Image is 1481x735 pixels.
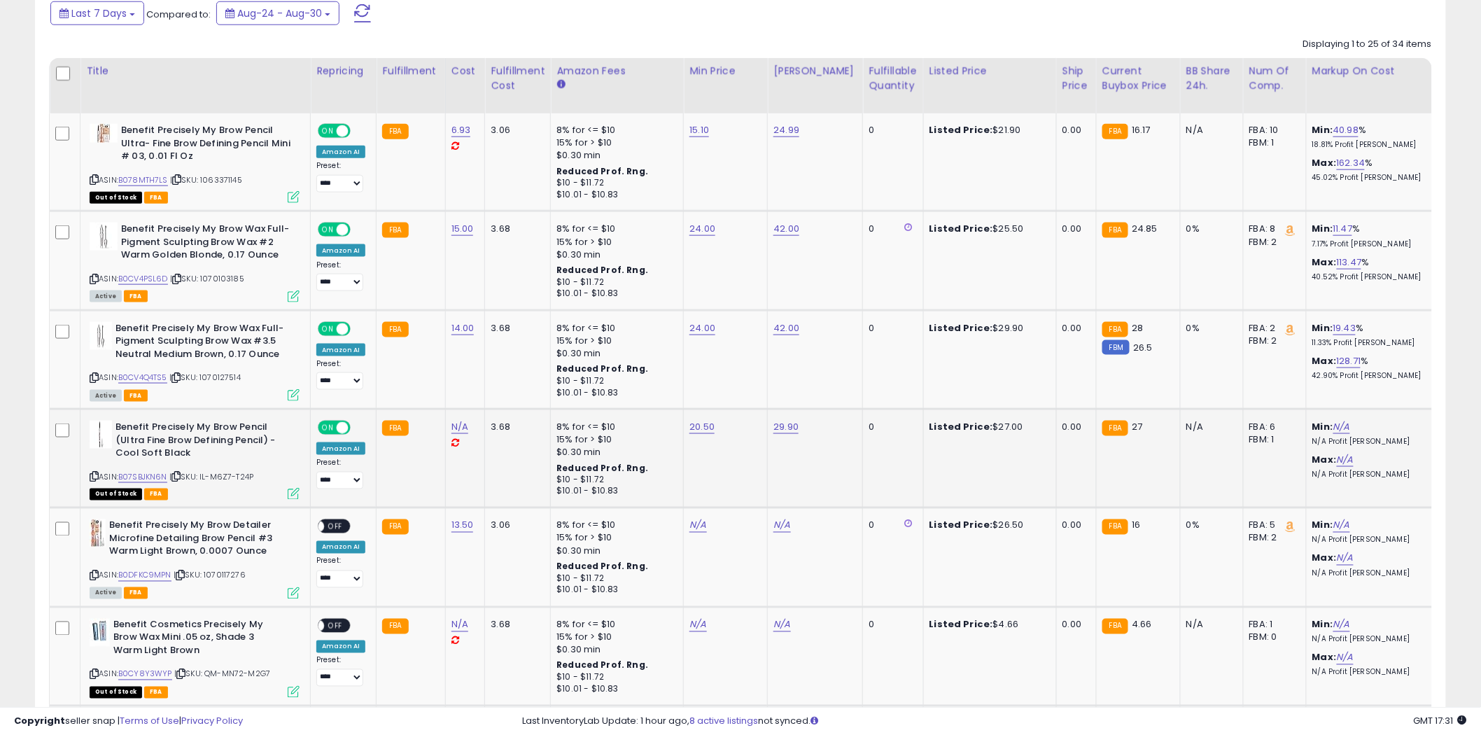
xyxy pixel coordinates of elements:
span: 4.66 [1132,618,1152,631]
div: [PERSON_NAME] [773,64,857,78]
span: 16.17 [1132,123,1151,136]
span: FBA [124,587,148,599]
div: $10 - $11.72 [556,573,673,585]
div: FBA: 1 [1249,619,1296,631]
div: 3.06 [491,124,540,136]
small: FBA [1102,322,1128,337]
div: $10 - $11.72 [556,474,673,486]
span: All listings currently available for purchase on Amazon [90,290,122,302]
a: N/A [1337,453,1354,467]
div: seller snap | | [14,715,243,728]
small: FBA [382,124,408,139]
div: 0 [869,421,912,433]
p: N/A Profit [PERSON_NAME] [1312,635,1429,645]
img: 41rSWorLReL._SL40_.jpg [90,519,106,547]
p: 42.90% Profit [PERSON_NAME] [1312,371,1429,381]
img: 31OlqedkORL._SL40_.jpg [90,421,112,449]
div: FBM: 0 [1249,631,1296,644]
a: N/A [1333,618,1350,632]
div: $25.50 [929,223,1046,235]
div: 0.00 [1062,322,1086,335]
img: 41g1eHhSLWL._SL40_.jpg [90,619,110,647]
a: 15.10 [689,123,709,137]
div: 0% [1186,322,1233,335]
div: 15% for > $10 [556,236,673,248]
b: Listed Price: [929,420,993,433]
div: 0 [869,619,912,631]
span: FBA [124,290,148,302]
div: 15% for > $10 [556,136,673,149]
div: $0.30 min [556,248,673,261]
a: B078MTH7LS [118,174,168,186]
div: $10.01 - $10.83 [556,684,673,696]
div: Fulfillment [382,64,439,78]
div: 0.00 [1062,519,1086,532]
span: All listings currently available for purchase on Amazon [90,390,122,402]
a: N/A [1333,519,1350,533]
div: ASIN: [90,223,300,300]
b: Listed Price: [929,222,993,235]
b: Listed Price: [929,519,993,532]
div: 0 [869,322,912,335]
small: FBA [382,619,408,634]
a: 40.98 [1333,123,1359,137]
div: FBM: 2 [1249,335,1296,347]
p: N/A Profit [PERSON_NAME] [1312,470,1429,479]
div: $10 - $11.72 [556,177,673,189]
span: 27 [1132,420,1142,433]
span: | SKU: QM-MN72-M2G7 [174,668,270,680]
span: Aug-24 - Aug-30 [237,6,322,20]
div: $10.01 - $10.83 [556,387,673,399]
b: Max: [1312,453,1337,466]
div: Cost [451,64,479,78]
a: 29.90 [773,420,799,434]
span: | SKU: IL-M6Z7-T24P [169,471,253,482]
img: 41YrB-012OL._SL40_.jpg [90,124,118,143]
div: N/A [1186,421,1233,433]
div: Preset: [316,556,365,588]
div: Amazon AI [316,244,365,257]
a: N/A [689,618,706,632]
a: B0DFKC9MPN [118,570,171,582]
div: 3.06 [491,519,540,532]
span: All listings currently available for purchase on Amazon [90,587,122,599]
span: All listings that are currently out of stock and unavailable for purchase on Amazon [90,687,142,699]
small: FBA [1102,223,1128,238]
b: Benefit Precisely My Brow Wax Full-Pigment Sculpting Brow Wax #2 Warm Golden Blonde, 0.17 Ounce [121,223,291,265]
b: Benefit Cosmetics Precisely My Brow Wax Mini .05 oz, Shade 3 Warm Light Brown [113,619,283,661]
div: N/A [1186,619,1233,631]
span: | SKU: 1070127514 [169,372,241,383]
div: 0.00 [1062,124,1086,136]
b: Min: [1312,618,1333,631]
div: $0.30 min [556,545,673,558]
div: Title [86,64,304,78]
span: | SKU: 1070117276 [174,570,246,581]
a: N/A [1337,552,1354,566]
div: BB Share 24h. [1186,64,1237,93]
b: Listed Price: [929,321,993,335]
b: Listed Price: [929,123,993,136]
p: 7.17% Profit [PERSON_NAME] [1312,239,1429,249]
div: $10.01 - $10.83 [556,189,673,201]
div: Min Price [689,64,761,78]
button: Last 7 Days [50,1,144,25]
b: Min: [1312,420,1333,433]
span: Compared to: [146,8,211,21]
div: $10.01 - $10.83 [556,584,673,596]
span: Last 7 Days [71,6,127,20]
span: | SKU: 1070103185 [170,273,244,284]
a: N/A [773,519,790,533]
b: Benefit Precisely My Brow Pencil Ultra- Fine Brow Defining Pencil Mini # 03, 0.01 Fl Oz [121,124,291,167]
div: 8% for <= $10 [556,322,673,335]
b: Reduced Prof. Rng. [556,561,648,573]
span: OFF [349,323,371,335]
div: $10.01 - $10.83 [556,486,673,498]
div: Amazon Fees [556,64,678,78]
small: FBA [382,421,408,436]
div: $10 - $11.72 [556,375,673,387]
b: Benefit Precisely My Brow Detailer Microfine Detailing Brow Pencil #3 Warm Light Brown, 0.0007 Ounce [109,519,279,562]
a: 162.34 [1337,156,1366,170]
div: Amazon AI [316,146,365,158]
button: Aug-24 - Aug-30 [216,1,339,25]
div: 0 [869,519,912,532]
